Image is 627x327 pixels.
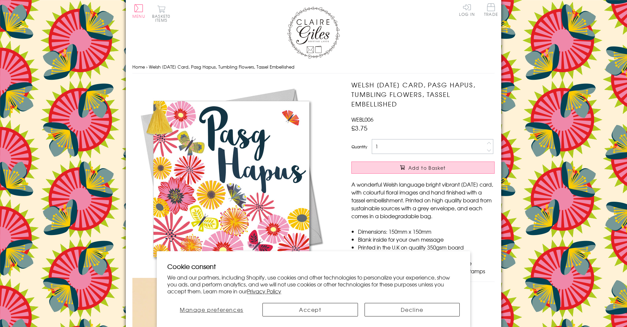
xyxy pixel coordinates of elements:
[132,80,330,278] img: Welsh Easter Card, Pasg Hapus, Tumbling Flowers, Tassel Embellished
[167,303,256,316] button: Manage preferences
[247,287,281,295] a: Privacy Policy
[152,5,170,22] button: Basket0 items
[155,13,170,23] span: 0 items
[167,274,460,294] p: We and our partners, including Shopify, use cookies and other technologies to personalize your ex...
[149,64,294,70] span: Welsh [DATE] Card, Pasg Hapus, Tumbling Flowers, Tassel Embellished
[351,123,368,133] span: £3.75
[132,64,145,70] a: Home
[351,80,495,108] h1: Welsh [DATE] Card, Pasg Hapus, Tumbling Flowers, Tassel Embellished
[358,243,495,251] li: Printed in the U.K on quality 350gsm board
[351,115,373,123] span: WEBL006
[146,64,148,70] span: ›
[484,3,498,16] span: Trade
[365,303,460,316] button: Decline
[408,164,446,171] span: Add to Basket
[484,3,498,17] a: Trade
[351,162,495,174] button: Add to Basket
[180,306,243,313] span: Manage preferences
[132,13,145,19] span: Menu
[132,60,495,74] nav: breadcrumbs
[167,262,460,271] h2: Cookie consent
[287,7,340,59] img: Claire Giles Greetings Cards
[351,180,495,220] p: A wonderful Welsh language bright vibrant [DATE] card, with colourful floral images and hand fini...
[262,303,358,316] button: Accept
[351,144,367,150] label: Quantity
[358,235,495,243] li: Blank inside for your own message
[358,227,495,235] li: Dimensions: 150mm x 150mm
[132,4,145,18] button: Menu
[459,3,475,16] a: Log In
